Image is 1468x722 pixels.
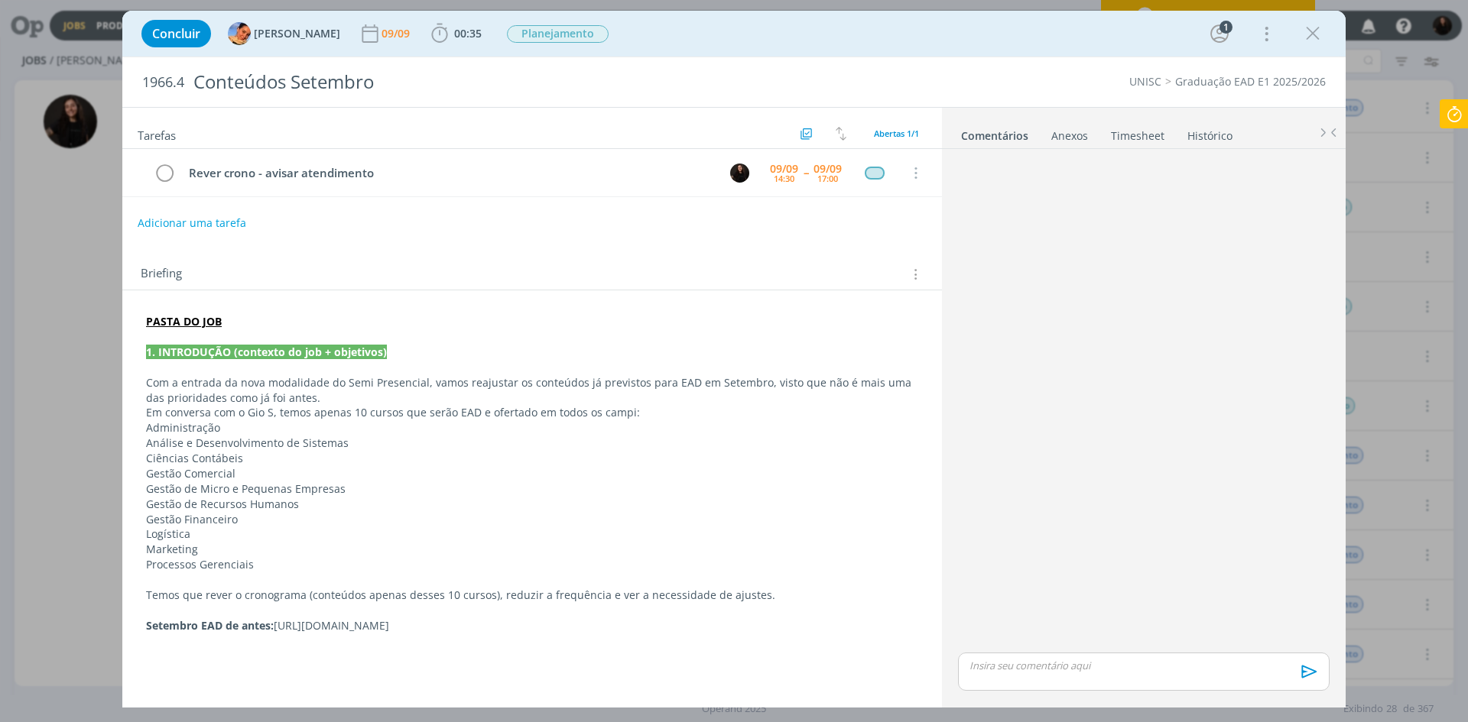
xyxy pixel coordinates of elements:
[874,128,919,139] span: Abertas 1/1
[141,20,211,47] button: Concluir
[804,167,808,178] span: --
[254,28,340,39] span: [PERSON_NAME]
[506,24,609,44] button: Planejamento
[146,557,918,572] p: Processos Gerenciais
[454,26,482,40] span: 00:35
[774,174,794,183] div: 14:30
[817,174,838,183] div: 17:00
[1220,21,1233,34] div: 1
[274,618,389,633] span: [URL][DOMAIN_NAME]
[1129,74,1161,89] a: UNISC
[770,164,798,174] div: 09/09
[152,28,200,40] span: Concluir
[146,420,918,435] p: Administração
[146,588,918,603] p: Temos que rever o cronograma (conteúdos apenas desses 10 cursos), reduzir a frequência e ver a ne...
[141,264,182,284] span: Briefing
[1187,121,1233,144] a: Histórico
[146,314,222,329] a: PASTA DO JOB
[146,481,918,497] p: Gestão de Micro e Pequenas Empresas
[137,209,247,237] button: Adicionar uma tarefa
[138,125,176,143] span: Tarefas
[146,542,918,557] p: Marketing
[146,526,918,542] p: Logística
[187,63,827,101] div: Conteúdos Setembro
[142,74,184,91] span: 1966.4
[382,28,413,39] div: 09/09
[146,375,918,406] p: Com a entrada da nova modalidade do Semi Presencial, vamos reajustar os conteúdos já previstos pa...
[182,164,716,183] div: Rever crono - avisar atendimento
[960,121,1029,144] a: Comentários
[146,618,274,633] strong: Setembro EAD de antes:
[427,21,486,46] button: 00:35
[1110,121,1165,144] a: Timesheet
[1051,128,1088,144] div: Anexos
[146,497,918,512] p: Gestão de Recursos Humanos
[146,405,918,420] p: Em conversa com o Gio S, temos apenas 10 cursos que serão EAD e ofertado em todos os campi:
[1175,74,1326,89] a: Graduação EAD E1 2025/2026
[122,11,1346,707] div: dialog
[507,25,609,43] span: Planejamento
[814,164,842,174] div: 09/09
[146,435,918,451] p: Análise e Desenvolvimento de Sistemas
[146,466,918,481] p: Gestão Comercial
[146,451,918,466] p: Ciências Contábeis
[730,164,749,183] img: S
[228,22,251,45] img: L
[836,127,846,141] img: arrow-down-up.svg
[228,22,340,45] button: L[PERSON_NAME]
[146,512,918,527] p: Gestão Financeiro
[728,161,751,184] button: S
[146,345,387,359] strong: 1. INTRODUÇÃO (contexto do job + objetivos)
[1207,21,1232,46] button: 1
